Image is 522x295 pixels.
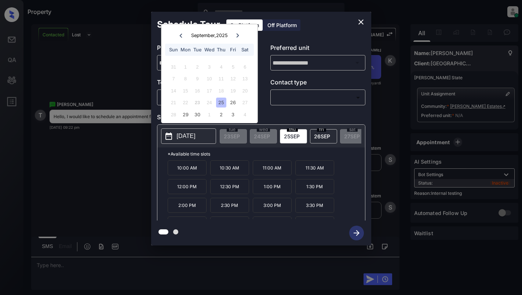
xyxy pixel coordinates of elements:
div: Not available Tuesday, September 23rd, 2025 [192,98,202,108]
div: Not available Wednesday, September 10th, 2025 [204,74,214,84]
span: 25 SEP [284,133,300,139]
div: Choose Thursday, September 25th, 2025 [216,98,226,108]
div: Choose Monday, September 29th, 2025 [180,110,190,120]
div: Not available Thursday, September 4th, 2025 [216,62,226,72]
span: fri [317,127,326,132]
div: Not available Wednesday, September 17th, 2025 [204,86,214,96]
p: 10:00 AM [168,160,207,175]
div: Not available Sunday, September 14th, 2025 [169,86,179,96]
div: Not available Monday, September 22nd, 2025 [180,98,190,108]
div: September , 2025 [191,33,228,38]
h2: Schedule Tour [151,12,226,37]
div: Fri [228,45,238,55]
p: 4:00 PM [168,216,207,232]
div: Sun [169,45,179,55]
div: Not available Tuesday, September 9th, 2025 [192,74,202,84]
div: Not available Friday, September 19th, 2025 [228,86,238,96]
div: Sat [240,45,250,55]
p: 12:30 PM [210,179,249,194]
div: Thu [216,45,226,55]
div: In Person [159,91,250,103]
p: 1:00 PM [253,179,292,194]
span: thu [287,127,298,132]
div: Not available Sunday, September 7th, 2025 [169,74,179,84]
div: Not available Tuesday, September 16th, 2025 [192,86,202,96]
div: Not available Wednesday, October 1st, 2025 [204,110,214,120]
div: Not available Saturday, September 20th, 2025 [240,86,250,96]
p: Contact type [270,78,365,90]
div: On Platform [226,19,263,31]
div: Not available Saturday, September 6th, 2025 [240,62,250,72]
p: Select slot [157,113,365,124]
p: 4:30 PM [210,216,249,232]
div: date-select [310,129,337,143]
div: Wed [204,45,214,55]
p: 1:30 PM [295,179,334,194]
p: 12:00 PM [168,179,207,194]
div: Not available Saturday, October 4th, 2025 [240,110,250,120]
p: 5:00 PM [253,216,292,232]
div: Mon [180,45,190,55]
p: Preferred unit [270,43,365,55]
div: Not available Monday, September 15th, 2025 [180,86,190,96]
div: Tue [192,45,202,55]
div: Not available Sunday, September 28th, 2025 [169,110,179,120]
p: 3:30 PM [295,198,334,213]
div: Off Platform [264,19,300,31]
div: Not available Sunday, September 21st, 2025 [169,98,179,108]
div: date-select [280,129,307,143]
div: Not available Saturday, September 27th, 2025 [240,98,250,108]
div: Not available Thursday, September 18th, 2025 [216,86,226,96]
div: Not available Monday, September 1st, 2025 [180,62,190,72]
button: [DATE] [161,128,216,144]
p: *Available time slots [168,147,365,160]
div: Not available Tuesday, September 2nd, 2025 [192,62,202,72]
p: 11:00 AM [253,160,292,175]
span: 26 SEP [314,133,330,139]
button: close [354,15,368,29]
div: Not available Monday, September 8th, 2025 [180,74,190,84]
div: Choose Friday, September 26th, 2025 [228,98,238,108]
div: Choose Thursday, October 2nd, 2025 [216,110,226,120]
div: Not available Thursday, September 11th, 2025 [216,74,226,84]
p: Preferred community [157,43,252,55]
div: Choose Tuesday, September 30th, 2025 [192,110,202,120]
div: Not available Saturday, September 13th, 2025 [240,74,250,84]
p: Tour type [157,78,252,90]
div: Choose Friday, October 3rd, 2025 [228,110,238,120]
div: Not available Friday, September 12th, 2025 [228,74,238,84]
p: 2:00 PM [168,198,207,213]
p: 10:30 AM [210,160,249,175]
p: 2:30 PM [210,198,249,213]
p: 11:30 AM [295,160,334,175]
div: month 2025-09 [164,61,255,120]
div: Not available Sunday, August 31st, 2025 [169,62,179,72]
p: [DATE] [177,132,196,141]
p: 5:30 PM [295,216,334,232]
div: Not available Wednesday, September 3rd, 2025 [204,62,214,72]
p: 3:00 PM [253,198,292,213]
div: Not available Wednesday, September 24th, 2025 [204,98,214,108]
div: Not available Friday, September 5th, 2025 [228,62,238,72]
